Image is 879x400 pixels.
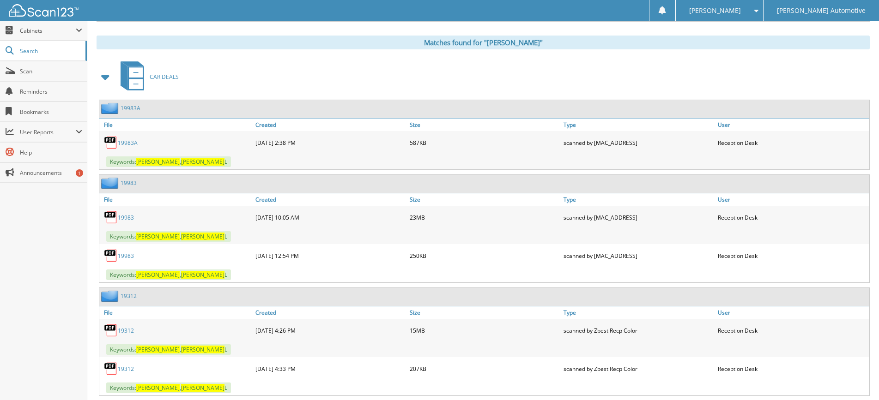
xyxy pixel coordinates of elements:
a: 19312 [118,365,134,373]
span: Scan [20,67,82,75]
img: scan123-logo-white.svg [9,4,79,17]
span: Keywords: , L [106,231,231,242]
span: [PERSON_NAME] [136,384,180,392]
span: Keywords: , L [106,156,231,167]
div: [DATE] 10:05 AM [253,208,407,227]
div: scanned by Zbest Recp Color [561,321,715,340]
div: [DATE] 4:33 PM [253,359,407,378]
span: [PERSON_NAME] Automotive [777,8,866,13]
img: folder2.png [101,177,121,189]
span: [PERSON_NAME] [181,384,224,392]
div: 1 [76,169,83,177]
div: Reception Desk [715,208,869,227]
div: 250KB [407,246,561,265]
img: folder2.png [101,290,121,302]
img: PDF.png [104,136,118,149]
a: Type [561,306,715,319]
a: File [99,306,253,319]
a: 19983A [118,139,138,147]
span: [PERSON_NAME] [181,233,224,240]
span: Announcements [20,169,82,177]
a: 19983A [121,104,140,112]
img: PDF.png [104,323,118,337]
div: scanned by [MAC_ADDRESS] [561,133,715,152]
span: [PERSON_NAME] [689,8,741,13]
a: Type [561,119,715,131]
a: 19983 [121,179,137,187]
div: 587KB [407,133,561,152]
a: Size [407,193,561,206]
img: folder2.png [101,102,121,114]
a: Created [253,306,407,319]
span: [PERSON_NAME] [136,233,180,240]
a: 19983 [118,252,134,260]
span: [PERSON_NAME] [136,271,180,279]
a: File [99,193,253,206]
span: Keywords: , L [106,382,231,393]
div: Reception Desk [715,359,869,378]
span: Keywords: , L [106,344,231,355]
div: Matches found for "[PERSON_NAME]" [97,36,870,49]
span: [PERSON_NAME] [136,158,180,166]
span: [PERSON_NAME] [181,346,224,353]
div: scanned by [MAC_ADDRESS] [561,208,715,227]
iframe: Chat Widget [833,356,879,400]
a: 19983 [118,214,134,221]
img: PDF.png [104,362,118,376]
a: Created [253,193,407,206]
span: User Reports [20,128,76,136]
span: Reminders [20,88,82,96]
div: Reception Desk [715,246,869,265]
img: PDF.png [104,210,118,224]
div: Reception Desk [715,133,869,152]
a: Type [561,193,715,206]
img: PDF.png [104,249,118,263]
span: Bookmarks [20,108,82,116]
span: Cabinets [20,27,76,35]
a: Created [253,119,407,131]
a: Size [407,119,561,131]
a: 19312 [121,292,137,300]
span: CAR DEALS [150,73,179,81]
a: Size [407,306,561,319]
a: File [99,119,253,131]
div: [DATE] 2:38 PM [253,133,407,152]
div: scanned by Zbest Recp Color [561,359,715,378]
div: [DATE] 4:26 PM [253,321,407,340]
span: [PERSON_NAME] [136,346,180,353]
div: 15MB [407,321,561,340]
span: [PERSON_NAME] [181,271,224,279]
div: 207KB [407,359,561,378]
a: User [715,193,869,206]
a: 19312 [118,327,134,334]
div: Reception Desk [715,321,869,340]
a: CAR DEALS [115,59,179,95]
div: 23MB [407,208,561,227]
span: Keywords: , L [106,269,231,280]
span: Search [20,47,81,55]
div: scanned by [MAC_ADDRESS] [561,246,715,265]
span: [PERSON_NAME] [181,158,224,166]
a: User [715,306,869,319]
span: Help [20,149,82,156]
div: [DATE] 12:54 PM [253,246,407,265]
a: User [715,119,869,131]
